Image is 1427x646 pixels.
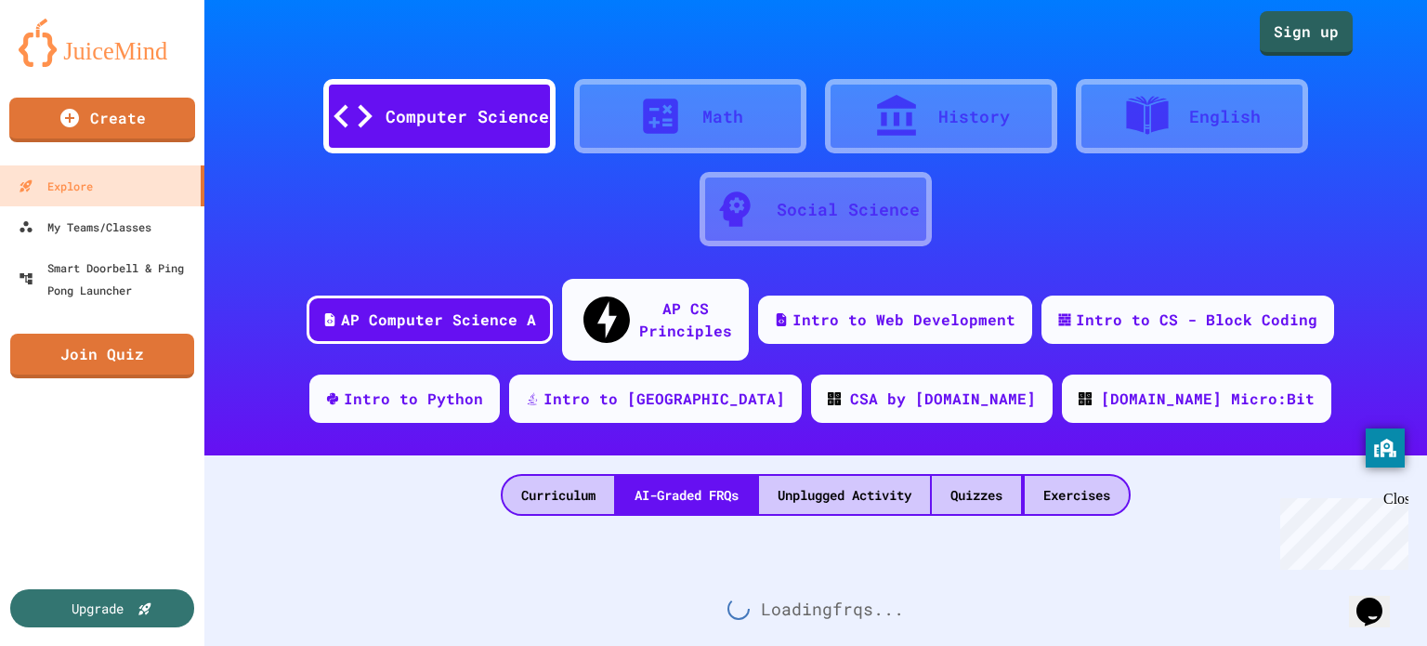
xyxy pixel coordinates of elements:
[1025,476,1129,514] div: Exercises
[1189,104,1261,129] div: English
[1349,572,1408,627] iframe: chat widget
[9,98,195,142] a: Create
[1366,428,1405,468] button: privacy banner
[543,388,785,410] div: Intro to [GEOGRAPHIC_DATA]
[932,476,1021,514] div: Quizzes
[19,216,151,238] div: My Teams/Classes
[1079,392,1092,405] img: CODE_logo_RGB.png
[792,309,1015,331] div: Intro to Web Development
[938,104,1010,129] div: History
[759,476,930,514] div: Unplugged Activity
[344,388,483,410] div: Intro to Python
[386,104,549,129] div: Computer Science
[1273,491,1408,570] iframe: chat widget
[503,476,614,514] div: Curriculum
[828,392,841,405] img: CODE_logo_RGB.png
[19,175,93,197] div: Explore
[72,599,124,618] div: Upgrade
[1076,309,1317,331] div: Intro to CS - Block Coding
[1260,11,1353,56] a: Sign up
[19,19,186,67] img: logo-orange.svg
[1101,388,1315,410] div: [DOMAIN_NAME] Micro:Bit
[7,7,128,118] div: Chat with us now!Close
[639,297,732,342] div: AP CS Principles
[850,388,1036,410] div: CSA by [DOMAIN_NAME]
[19,257,197,301] div: Smart Doorbell & Ping Pong Launcher
[341,309,536,331] div: AP Computer Science A
[616,476,757,514] div: AI-Graded FRQs
[777,197,920,222] div: Social Science
[702,104,743,129] div: Math
[10,334,194,378] a: Join Quiz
